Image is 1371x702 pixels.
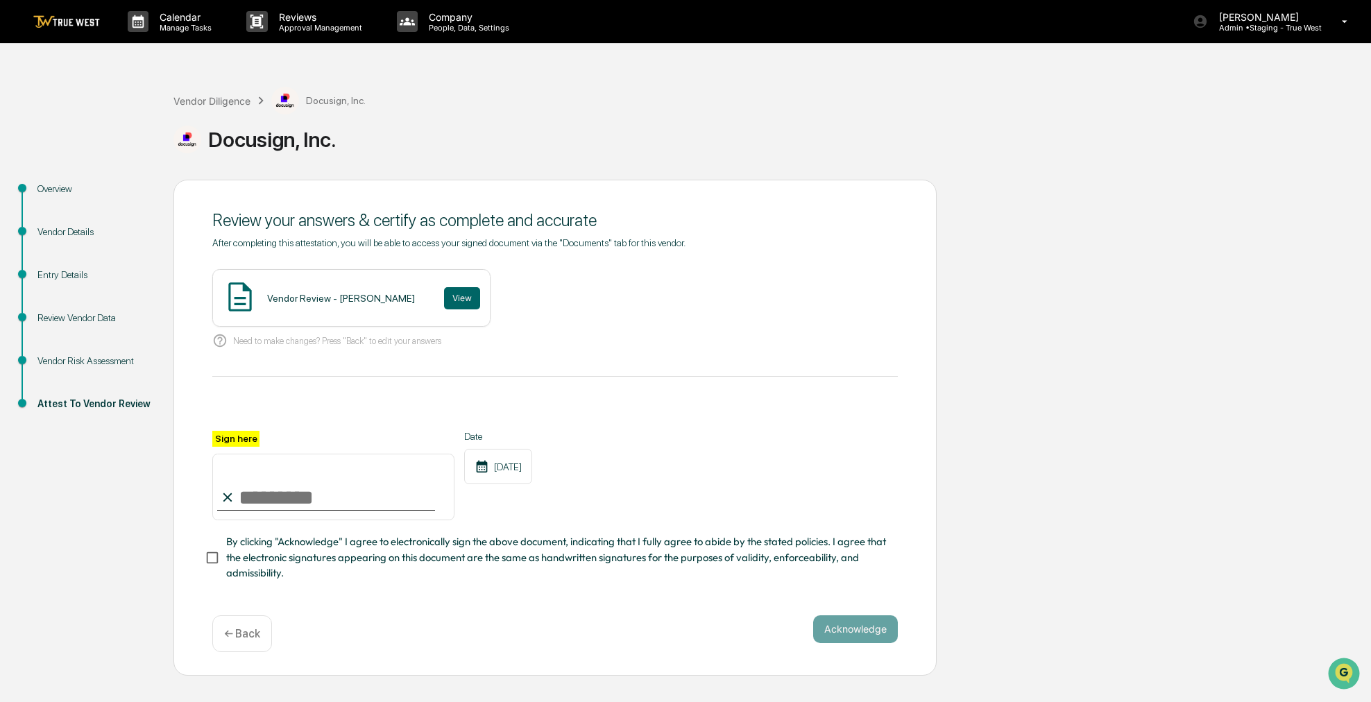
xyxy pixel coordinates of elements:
[14,105,39,130] img: 1746055101610-c473b297-6a78-478c-a979-82029cc54cd1
[14,247,25,258] div: 🖐️
[418,11,516,23] p: Company
[268,23,369,33] p: Approval Management
[43,188,112,199] span: [PERSON_NAME]
[37,311,151,325] div: Review Vendor Data
[444,287,480,309] button: View
[33,15,100,28] img: logo
[62,105,228,119] div: Start new chat
[114,246,172,259] span: Attestations
[62,119,191,130] div: We're available if you need us!
[148,23,219,33] p: Manage Tasks
[223,280,257,314] img: Document Icon
[233,336,441,346] p: Need to make changes? Press "Back" to edit your answers
[1208,11,1322,23] p: [PERSON_NAME]
[212,210,898,230] div: Review your answers & certify as complete and accurate
[271,87,299,114] img: Vendor Logo
[173,126,1364,153] div: Docusign, Inc.
[813,615,898,643] button: Acknowledge
[8,266,93,291] a: 🔎Data Lookup
[267,293,415,304] div: Vendor Review - [PERSON_NAME]
[14,175,36,197] img: Sigrid Alegria
[1327,656,1364,694] iframe: Open customer support
[37,225,151,239] div: Vendor Details
[215,151,253,167] button: See all
[212,431,259,447] label: Sign here
[37,182,151,196] div: Overview
[8,240,95,265] a: 🖐️Preclearance
[115,188,120,199] span: •
[37,354,151,368] div: Vendor Risk Assessment
[226,534,887,581] span: By clicking "Acknowledge" I agree to electronically sign the above document, indicating that I fu...
[37,397,151,411] div: Attest To Vendor Review
[14,28,253,51] p: How can we help?
[268,11,369,23] p: Reviews
[37,268,151,282] div: Entry Details
[271,87,366,114] div: Docusign, Inc.
[464,431,532,442] label: Date
[173,126,201,153] img: Vendor Logo
[101,247,112,258] div: 🗄️
[138,306,168,316] span: Pylon
[95,240,178,265] a: 🗄️Attestations
[29,105,54,130] img: 8933085812038_c878075ebb4cc5468115_72.jpg
[1208,23,1322,33] p: Admin • Staging - True West
[123,188,151,199] span: [DATE]
[212,237,685,248] span: After completing this attestation, you will be able to access your signed document via the "Docum...
[236,110,253,126] button: Start new chat
[148,11,219,23] p: Calendar
[28,272,87,286] span: Data Lookup
[173,95,250,107] div: Vendor Diligence
[224,627,260,640] p: ← Back
[98,305,168,316] a: Powered byPylon
[418,23,516,33] p: People, Data, Settings
[14,273,25,284] div: 🔎
[464,449,532,484] div: [DATE]
[28,246,90,259] span: Preclearance
[14,153,93,164] div: Past conversations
